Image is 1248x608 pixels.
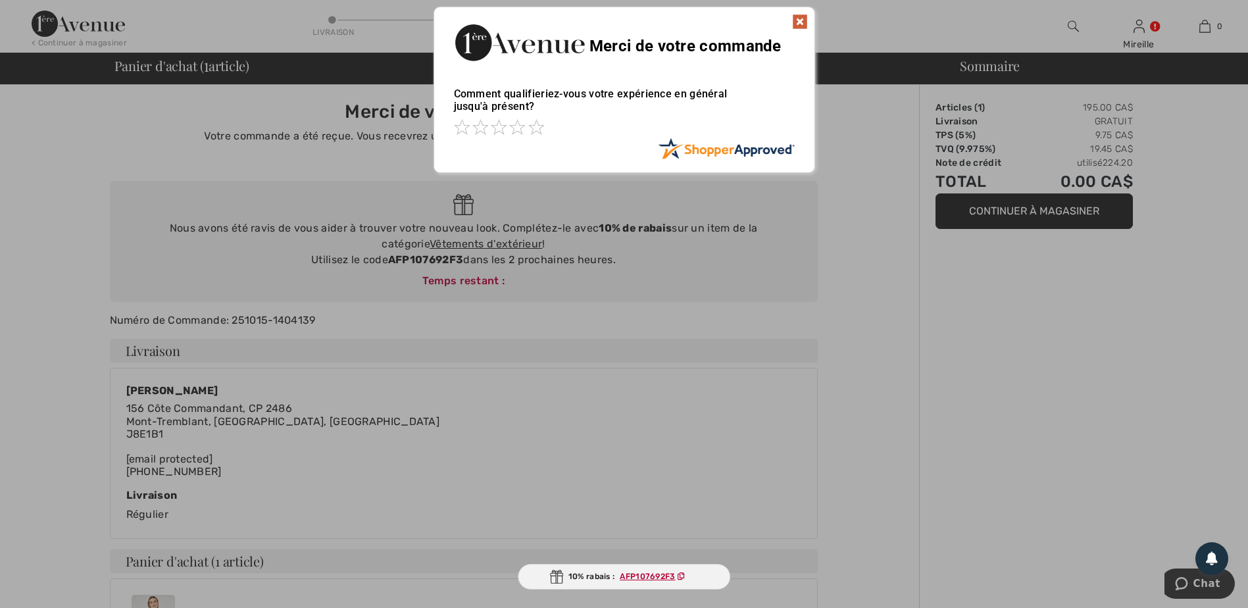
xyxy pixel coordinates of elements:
[589,37,782,55] span: Merci de votre commande
[620,572,675,581] ins: AFP107692F3
[518,564,731,590] div: 10% rabais :
[454,74,795,138] div: Comment qualifieriez-vous votre expérience en général jusqu'à présent?
[454,20,586,64] img: Merci de votre commande
[550,570,563,584] img: Gift.svg
[29,9,56,21] span: Chat
[792,14,808,30] img: x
